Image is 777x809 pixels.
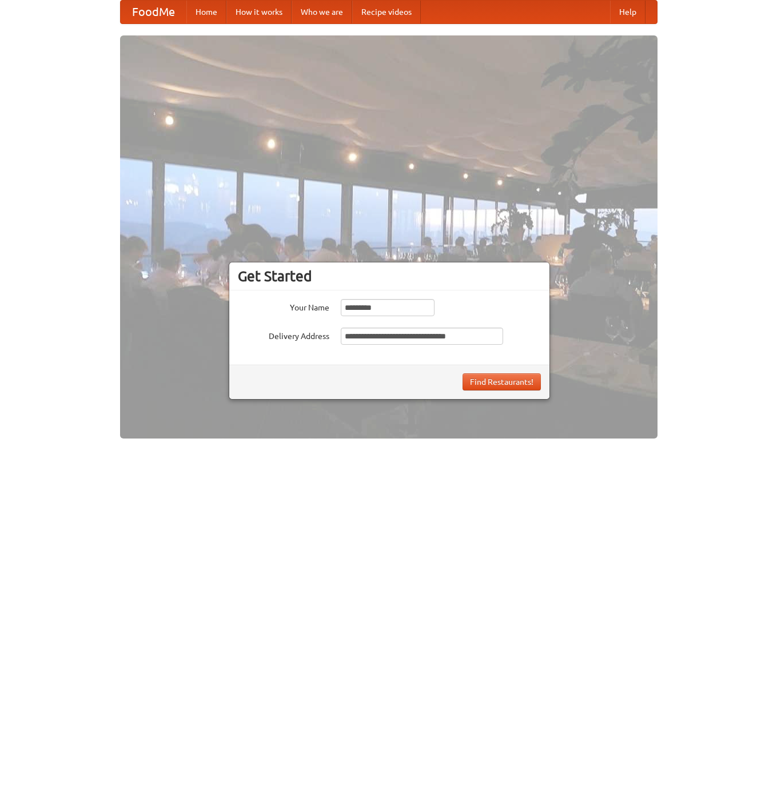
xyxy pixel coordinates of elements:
a: Home [186,1,226,23]
h3: Get Started [238,268,541,285]
a: How it works [226,1,292,23]
label: Delivery Address [238,328,329,342]
a: Who we are [292,1,352,23]
button: Find Restaurants! [463,373,541,390]
a: Help [610,1,645,23]
a: Recipe videos [352,1,421,23]
label: Your Name [238,299,329,313]
a: FoodMe [121,1,186,23]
